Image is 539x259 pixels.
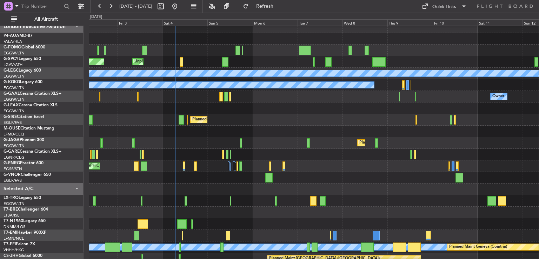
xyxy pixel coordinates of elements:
[4,201,25,206] a: EGGW/LTN
[4,224,25,230] a: DNMM/LOS
[4,242,35,246] a: T7-FFIFalcon 7X
[4,231,46,235] a: T7-EMIHawker 900XP
[4,92,20,96] span: G-GAAL
[4,68,19,73] span: G-LEGC
[4,39,22,44] a: FALA/HLA
[4,45,45,49] a: G-FOMOGlobal 6000
[359,138,470,148] div: Planned Maint [GEOGRAPHIC_DATA] ([GEOGRAPHIC_DATA])
[4,161,20,165] span: G-ENRG
[4,126,54,131] a: M-OUSECitation Mustang
[250,4,280,9] span: Refresh
[4,92,61,96] a: G-GAALCessna Citation XLS+
[449,242,507,252] div: Planned Maint Geneva (Cointrin)
[4,126,20,131] span: M-OUSE
[4,213,19,218] a: LTBA/ISL
[418,1,470,12] button: Quick Links
[4,173,21,177] span: G-VNOR
[4,196,19,200] span: LX-TRO
[4,247,24,253] a: VHHH/HKG
[4,132,24,137] a: LFMD/CEQ
[240,1,282,12] button: Refresh
[4,34,33,38] a: P4-AUAMD-87
[4,196,41,200] a: LX-TROLegacy 650
[432,4,456,11] div: Quick Links
[4,207,48,212] a: T7-BREChallenger 604
[433,19,478,26] div: Fri 10
[4,97,25,102] a: EGGW/LTN
[4,150,20,154] span: G-GARE
[119,3,152,9] span: [DATE] - [DATE]
[4,51,25,56] a: EGGW/LTN
[492,91,504,102] div: Owner
[4,74,25,79] a: EGGW/LTN
[90,14,102,20] div: [DATE]
[4,34,19,38] span: P4-AUA
[478,19,523,26] div: Sat 11
[4,161,44,165] a: G-ENRGPraetor 600
[4,207,18,212] span: T7-BRE
[4,85,25,91] a: EGGW/LTN
[118,19,162,26] div: Fri 3
[4,103,58,107] a: G-LEAXCessna Citation XLS
[4,150,61,154] a: G-GARECessna Citation XLS+
[4,236,24,241] a: LFMN/NCE
[4,57,19,61] span: G-SPCY
[4,103,19,107] span: G-LEAX
[4,143,25,148] a: EGGW/LTN
[207,19,252,26] div: Sun 5
[4,45,21,49] span: G-FOMO
[4,231,17,235] span: T7-EMI
[4,138,20,142] span: G-JAGA
[4,254,42,258] a: CS-JHHGlobal 6000
[4,108,25,114] a: EGGW/LTN
[4,120,22,125] a: EGLF/FAB
[8,14,76,25] button: All Aircraft
[134,57,206,67] div: Unplanned Maint [GEOGRAPHIC_DATA]
[387,19,432,26] div: Thu 9
[4,115,44,119] a: G-SIRSCitation Excel
[18,17,74,22] span: All Aircraft
[4,80,42,84] a: G-KGKGLegacy 600
[4,138,44,142] a: G-JAGAPhenom 300
[4,62,22,67] a: LGAV/ATH
[4,68,41,73] a: G-LEGCLegacy 600
[192,114,303,125] div: Planned Maint [GEOGRAPHIC_DATA] ([GEOGRAPHIC_DATA])
[298,19,342,26] div: Tue 7
[4,155,25,160] a: EGNR/CEG
[4,173,51,177] a: G-VNORChallenger 650
[4,57,41,61] a: G-SPCYLegacy 650
[342,19,387,26] div: Wed 8
[4,219,23,223] span: T7-N1960
[4,115,17,119] span: G-SIRS
[4,80,20,84] span: G-KGKG
[21,1,62,12] input: Trip Number
[162,19,207,26] div: Sat 4
[253,19,298,26] div: Mon 6
[4,242,16,246] span: T7-FFI
[4,219,46,223] a: T7-N1960Legacy 650
[4,254,19,258] span: CS-JHH
[4,166,22,172] a: EGSS/STN
[73,19,118,26] div: Thu 2
[4,178,22,183] a: EGLF/FAB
